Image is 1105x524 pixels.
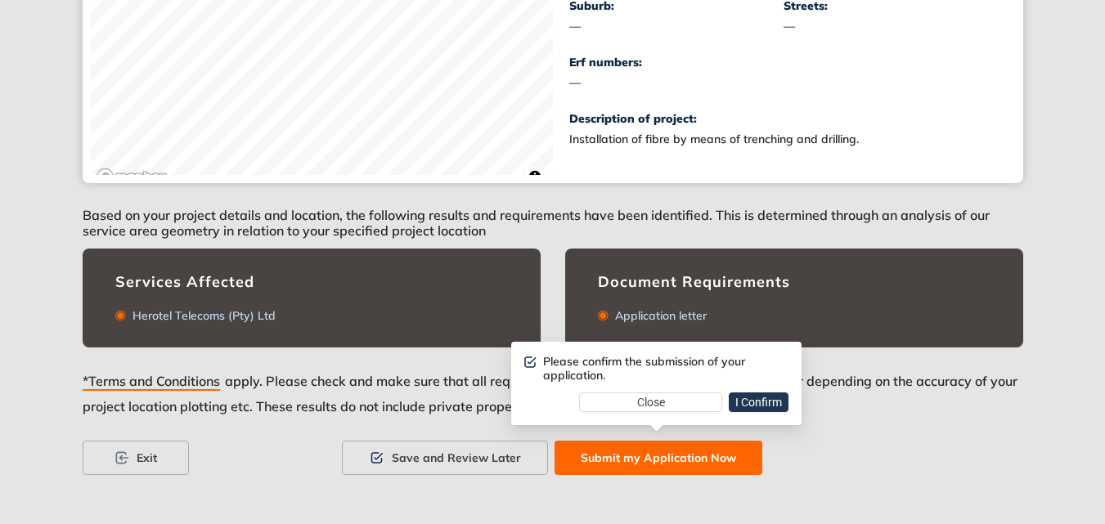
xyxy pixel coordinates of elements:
[581,449,736,467] span: Submit my Application Now
[735,393,782,411] span: I Confirm
[96,168,168,186] a: Mapbox logo
[579,392,722,412] button: Close
[569,76,784,90] div: —
[83,367,225,396] button: *Terms and Conditions
[342,441,548,475] button: Save and Review Later
[115,273,508,291] div: Services Affected
[83,374,220,391] span: *Terms and Conditions
[784,20,999,34] div: —
[126,309,276,323] div: Herotel Telecoms (Pty) Ltd
[83,183,1023,249] div: Based on your project details and location, the following results and requirements have been iden...
[543,355,788,383] div: Please confirm the submission of your application.
[83,367,1023,441] div: apply. Please check and make sure that all requirements have been met. Deviations may occur depen...
[598,273,990,291] div: Document Requirements
[609,309,707,323] div: Application letter
[637,393,665,411] span: Close
[569,20,784,34] div: —
[555,441,762,475] button: Submit my Application Now
[729,392,788,412] button: I Confirm
[137,449,157,467] span: Exit
[530,168,540,186] span: Toggle attribution
[392,449,521,467] span: Save and Review Later
[569,56,784,69] div: Erf numbers:
[569,112,999,126] div: Description of project:
[83,441,189,475] button: Exit
[569,132,978,146] div: Installation of fibre by means of trenching and drilling.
